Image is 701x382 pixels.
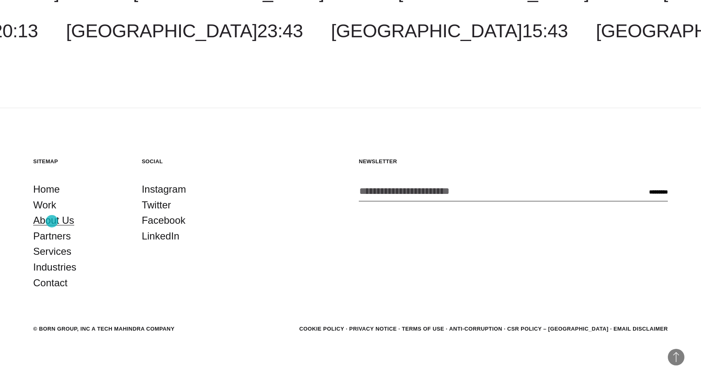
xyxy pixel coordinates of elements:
a: Cookie Policy [299,326,344,332]
span: 15:43 [522,20,568,41]
a: Work [33,197,56,213]
button: Back to Top [668,349,684,365]
a: Twitter [142,197,171,213]
span: 23:43 [257,20,303,41]
a: Contact [33,275,68,291]
a: CSR POLICY – [GEOGRAPHIC_DATA] [507,326,609,332]
h5: Social [142,158,234,165]
a: About Us [33,213,74,228]
a: [GEOGRAPHIC_DATA]23:43 [66,20,303,41]
div: © BORN GROUP, INC A Tech Mahindra Company [33,325,175,333]
a: Privacy Notice [349,326,397,332]
a: Email Disclaimer [613,326,668,332]
a: [GEOGRAPHIC_DATA]15:43 [331,20,568,41]
a: Anti-Corruption [449,326,502,332]
a: LinkedIn [142,228,180,244]
a: Facebook [142,213,185,228]
a: Home [33,181,60,197]
a: Partners [33,228,71,244]
h5: Sitemap [33,158,125,165]
a: Industries [33,259,76,275]
a: Instagram [142,181,186,197]
a: Services [33,244,71,259]
h5: Newsletter [359,158,668,165]
a: Terms of Use [402,326,444,332]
